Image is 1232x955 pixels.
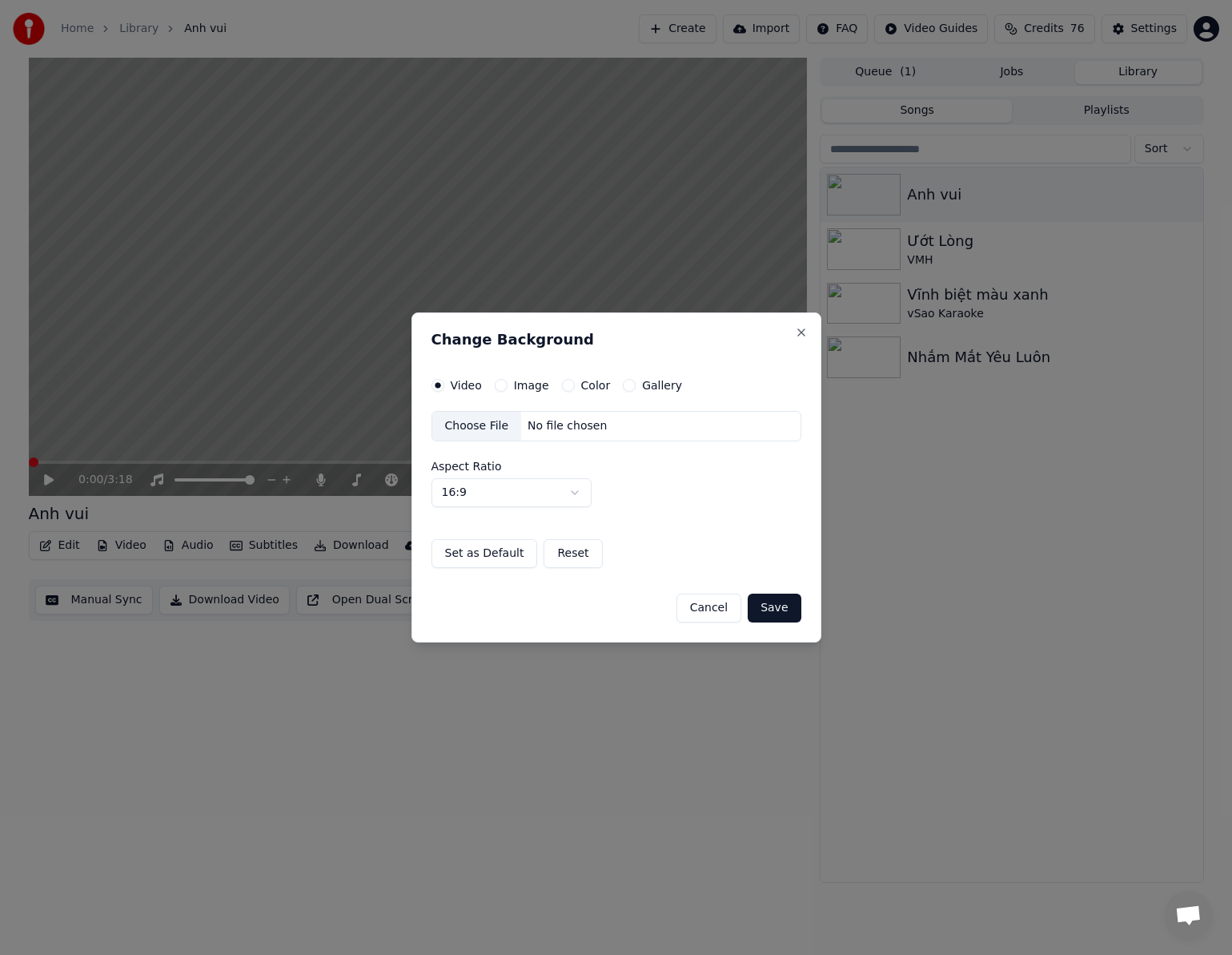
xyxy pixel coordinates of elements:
div: Choose File [432,412,522,441]
h2: Change Background [431,332,801,347]
label: Color [581,380,611,391]
button: Cancel [676,594,741,623]
button: Reset [544,539,602,568]
label: Video [451,380,482,391]
button: Set as Default [431,539,538,568]
div: No file chosen [521,418,613,434]
label: Aspect Ratio [431,461,801,472]
label: Gallery [642,380,682,391]
button: Save [748,594,801,623]
label: Image [514,380,549,391]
